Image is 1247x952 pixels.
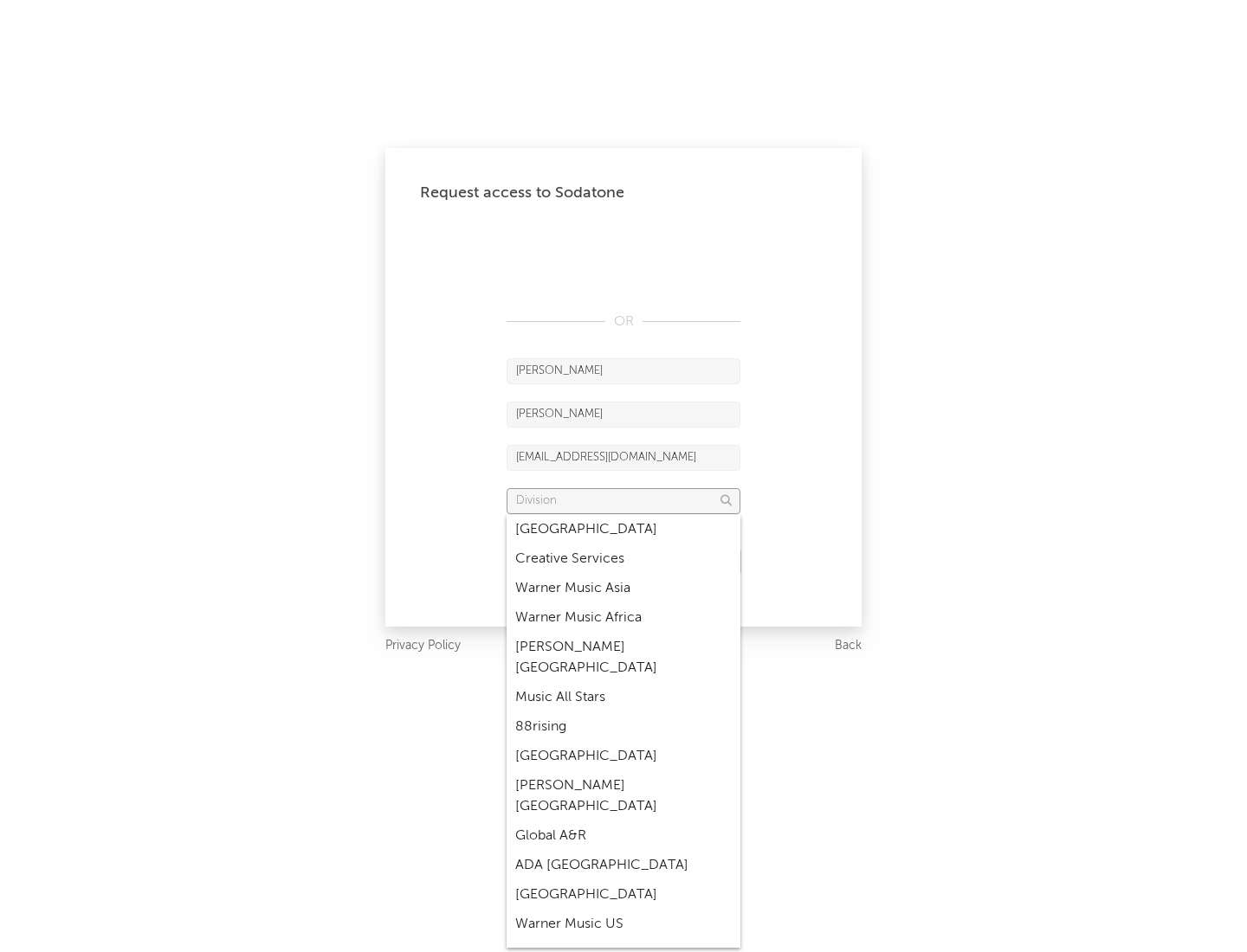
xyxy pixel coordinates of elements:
[507,312,740,332] div: OR
[507,880,740,910] div: [GEOGRAPHIC_DATA]
[507,544,740,574] div: Creative Services
[835,635,862,657] a: Back
[385,635,461,657] a: Privacy Policy
[507,821,740,851] div: Global A&R
[507,910,740,939] div: Warner Music US
[507,851,740,880] div: ADA [GEOGRAPHIC_DATA]
[507,574,740,603] div: Warner Music Asia
[507,515,740,544] div: [GEOGRAPHIC_DATA]
[507,633,740,683] div: [PERSON_NAME] [GEOGRAPHIC_DATA]
[507,742,740,771] div: [GEOGRAPHIC_DATA]
[507,358,740,384] input: First Name
[507,683,740,712] div: Music All Stars
[507,603,740,633] div: Warner Music Africa
[507,771,740,821] div: [PERSON_NAME] [GEOGRAPHIC_DATA]
[507,402,740,428] input: Last Name
[420,183,827,203] div: Request access to Sodatone
[507,488,740,514] input: Division
[507,445,740,471] input: Email
[507,712,740,742] div: 88rising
